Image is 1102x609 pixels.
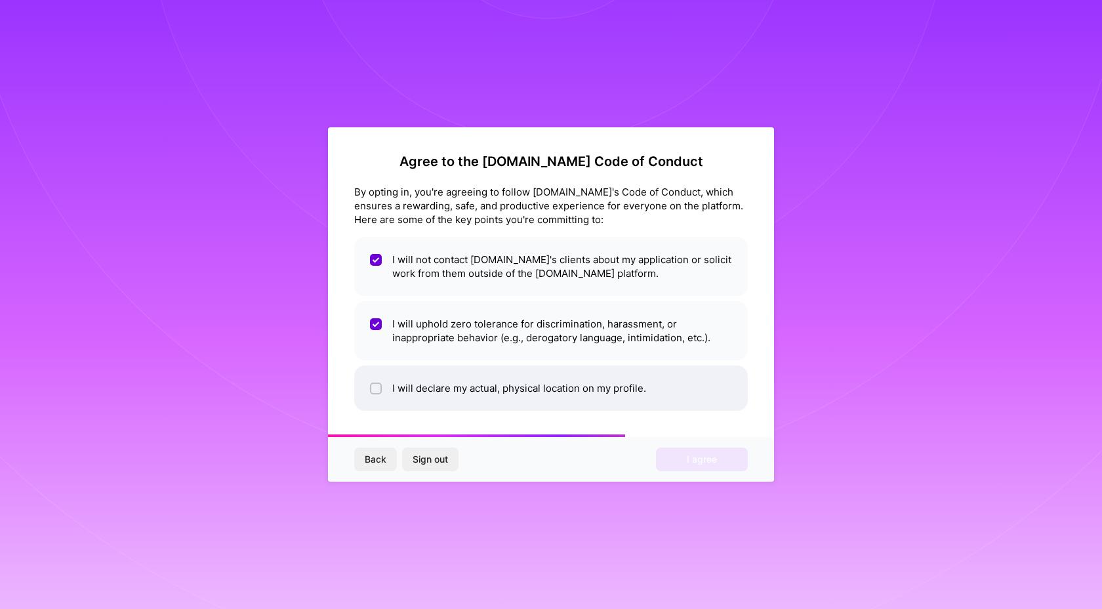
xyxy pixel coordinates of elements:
[365,453,386,466] span: Back
[354,185,748,226] div: By opting in, you're agreeing to follow [DOMAIN_NAME]'s Code of Conduct, which ensures a rewardin...
[413,453,448,466] span: Sign out
[354,237,748,296] li: I will not contact [DOMAIN_NAME]'s clients about my application or solicit work from them outside...
[354,154,748,169] h2: Agree to the [DOMAIN_NAME] Code of Conduct
[354,301,748,360] li: I will uphold zero tolerance for discrimination, harassment, or inappropriate behavior (e.g., der...
[354,366,748,411] li: I will declare my actual, physical location on my profile.
[354,448,397,471] button: Back
[402,448,459,471] button: Sign out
